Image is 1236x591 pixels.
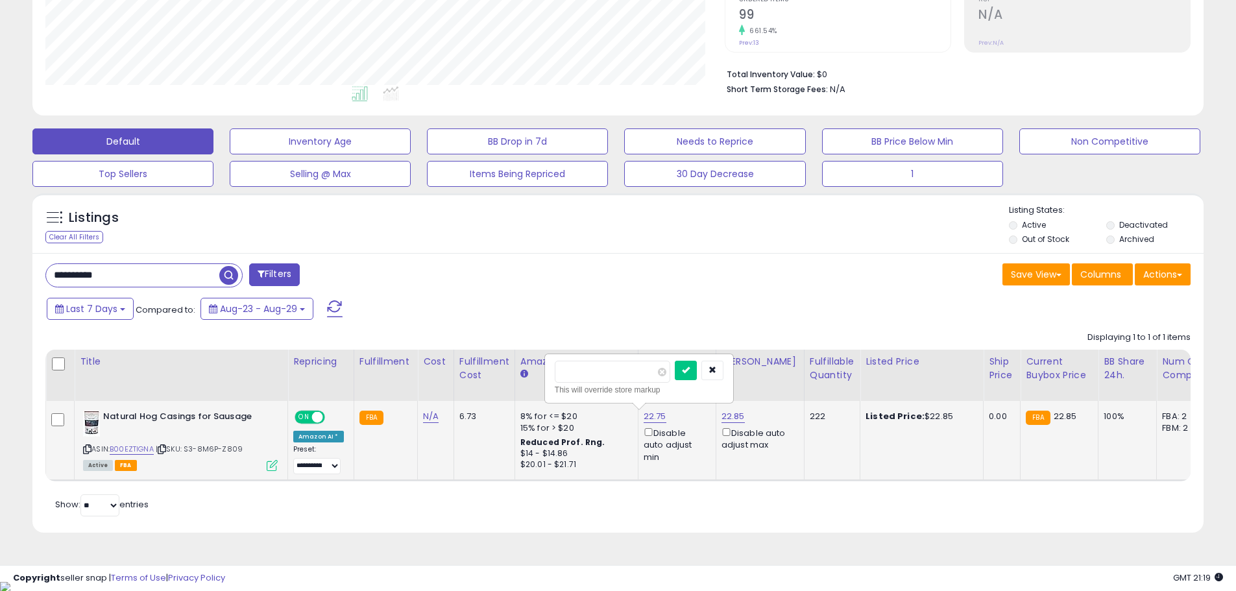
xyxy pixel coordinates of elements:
[822,161,1003,187] button: 1
[83,411,278,470] div: ASIN:
[810,355,854,382] div: Fulfillable Quantity
[168,572,225,584] a: Privacy Policy
[1119,219,1168,230] label: Deactivated
[989,355,1015,382] div: Ship Price
[624,161,805,187] button: 30 Day Decrease
[745,26,777,36] small: 661.54%
[230,161,411,187] button: Selling @ Max
[293,445,344,474] div: Preset:
[136,304,195,316] span: Compared to:
[721,410,745,423] a: 22.85
[230,128,411,154] button: Inventory Age
[427,128,608,154] button: BB Drop in 7d
[989,411,1010,422] div: 0.00
[624,128,805,154] button: Needs to Reprice
[810,411,850,422] div: 222
[644,410,666,423] a: 22.75
[359,355,412,368] div: Fulfillment
[978,7,1190,25] h2: N/A
[866,355,978,368] div: Listed Price
[111,572,166,584] a: Terms of Use
[1173,572,1223,584] span: 2025-09-6 21:19 GMT
[47,298,134,320] button: Last 7 Days
[359,411,383,425] small: FBA
[555,383,723,396] div: This will override store markup
[115,460,137,471] span: FBA
[45,231,103,243] div: Clear All Filters
[520,355,633,368] div: Amazon Fees
[323,412,344,423] span: OFF
[103,411,261,426] b: Natural Hog Casings for Sausage
[1022,234,1069,245] label: Out of Stock
[520,459,628,470] div: $20.01 - $21.71
[727,66,1181,81] li: $0
[459,411,505,422] div: 6.73
[1104,355,1151,382] div: BB Share 24h.
[1080,268,1121,281] span: Columns
[520,448,628,459] div: $14 - $14.86
[66,302,117,315] span: Last 7 Days
[727,84,828,95] b: Short Term Storage Fees:
[1022,219,1046,230] label: Active
[83,411,100,437] img: 41mEpgnyYSL._SL40_.jpg
[520,368,528,380] small: Amazon Fees.
[83,460,113,471] span: All listings currently available for purchase on Amazon
[1072,263,1133,285] button: Columns
[1054,410,1077,422] span: 22.85
[1119,234,1154,245] label: Archived
[459,355,509,382] div: Fulfillment Cost
[32,128,213,154] button: Default
[1162,411,1205,422] div: FBA: 2
[13,572,225,585] div: seller snap | |
[520,411,628,422] div: 8% for <= $20
[69,209,119,227] h5: Listings
[200,298,313,320] button: Aug-23 - Aug-29
[13,572,60,584] strong: Copyright
[1019,128,1200,154] button: Non Competitive
[978,39,1004,47] small: Prev: N/A
[866,410,925,422] b: Listed Price:
[249,263,300,286] button: Filters
[721,426,794,451] div: Disable auto adjust max
[739,7,951,25] h2: 99
[296,412,312,423] span: ON
[644,426,706,463] div: Disable auto adjust min
[739,39,759,47] small: Prev: 13
[1026,411,1050,425] small: FBA
[1162,355,1209,382] div: Num of Comp.
[55,498,149,511] span: Show: entries
[80,355,282,368] div: Title
[727,69,815,80] b: Total Inventory Value:
[830,83,845,95] span: N/A
[1009,204,1204,217] p: Listing States:
[1002,263,1070,285] button: Save View
[1104,411,1146,422] div: 100%
[423,355,448,368] div: Cost
[156,444,243,454] span: | SKU: S3-8M6P-Z809
[110,444,154,455] a: B00EZTIGNA
[1026,355,1093,382] div: Current Buybox Price
[293,355,348,368] div: Repricing
[423,410,439,423] a: N/A
[220,302,297,315] span: Aug-23 - Aug-29
[1087,332,1191,344] div: Displaying 1 to 1 of 1 items
[293,431,344,442] div: Amazon AI *
[721,355,799,368] div: [PERSON_NAME]
[520,422,628,434] div: 15% for > $20
[866,411,973,422] div: $22.85
[520,437,605,448] b: Reduced Prof. Rng.
[427,161,608,187] button: Items Being Repriced
[32,161,213,187] button: Top Sellers
[1135,263,1191,285] button: Actions
[822,128,1003,154] button: BB Price Below Min
[1162,422,1205,434] div: FBM: 2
